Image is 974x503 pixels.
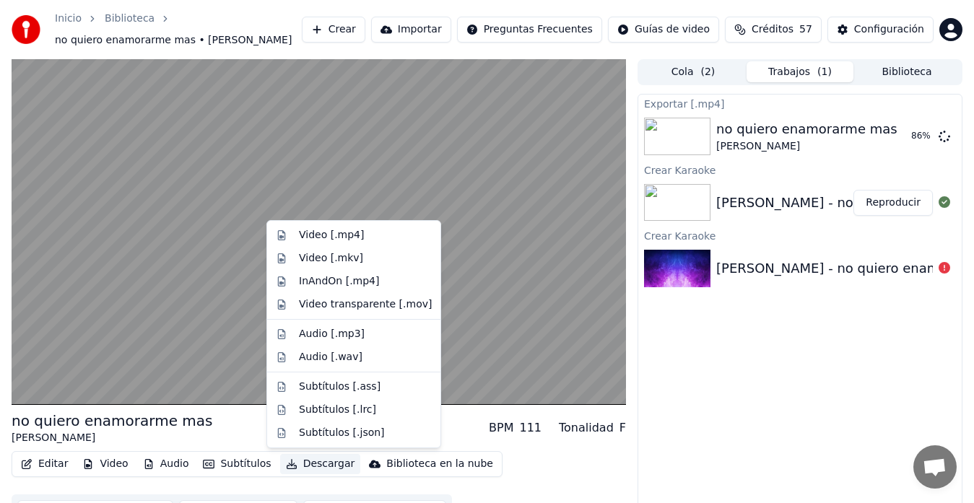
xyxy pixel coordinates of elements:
button: Importar [371,17,451,43]
a: Inicio [55,12,82,26]
a: Biblioteca [105,12,155,26]
span: ( 2 ) [700,65,715,79]
button: Créditos57 [725,17,822,43]
div: [PERSON_NAME] [12,431,213,445]
nav: breadcrumb [55,12,302,48]
button: Reproducir [853,190,933,216]
span: 57 [799,22,812,37]
div: Audio [.wav] [299,350,362,364]
div: Exportar [.mp4] [638,95,962,112]
img: youka [12,15,40,44]
span: no quiero enamorarme mas • [PERSON_NAME] [55,33,292,48]
div: Crear Karaoke [638,161,962,178]
span: ( 1 ) [817,65,832,79]
div: Subtítulos [.json] [299,426,385,440]
button: Video [77,454,134,474]
div: Crear Karaoke [638,227,962,244]
a: Öppna chatt [913,445,957,489]
button: Cola [640,61,747,82]
button: Trabajos [747,61,853,82]
div: Audio [.mp3] [299,327,365,341]
div: Configuración [854,22,924,37]
div: Subtítulos [.lrc] [299,403,376,417]
div: Biblioteca en la nube [386,457,493,471]
button: Guías de video [608,17,719,43]
div: Video transparente [.mov] [299,297,432,312]
button: Configuración [827,17,934,43]
div: no quiero enamorarme mas [716,119,897,139]
div: InAndOn [.mp4] [299,274,380,289]
div: BPM [489,419,513,437]
button: Editar [15,454,74,474]
div: no quiero enamorarme mas [12,411,213,431]
button: Preguntas Frecuentes [457,17,602,43]
div: Video [.mp4] [299,228,364,242]
div: [PERSON_NAME] [716,139,897,154]
div: Tonalidad [559,419,614,437]
button: Crear [302,17,365,43]
div: 86 % [911,131,933,142]
div: 111 [519,419,542,437]
div: F [619,419,626,437]
button: Biblioteca [853,61,960,82]
span: Créditos [752,22,793,37]
button: Subtítulos [197,454,277,474]
div: Subtítulos [.ass] [299,380,381,394]
div: Video [.mkv] [299,251,363,266]
button: Descargar [280,454,361,474]
button: Audio [137,454,195,474]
